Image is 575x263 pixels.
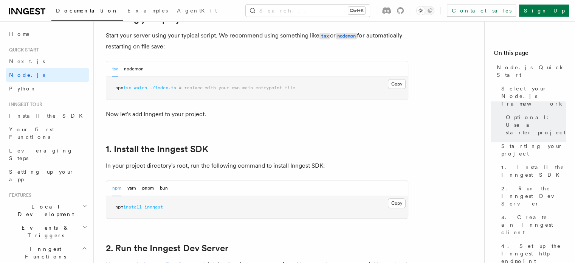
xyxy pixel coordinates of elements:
a: Starting your project [498,139,566,160]
h4: On this page [494,48,566,61]
span: Local Development [6,203,82,218]
a: Select your Node.js framework [498,82,566,110]
span: Setting up your app [9,169,74,182]
button: npm [112,181,121,196]
span: ./index.ts [150,85,176,90]
span: Events & Triggers [6,224,82,239]
a: Your first Functions [6,123,89,144]
span: Inngest Functions [6,245,82,260]
a: 2. Run the Inngest Dev Server [498,182,566,210]
span: Select your Node.js framework [501,85,566,107]
p: Now let's add Inngest to your project. [106,109,408,120]
button: tsx [112,61,118,77]
button: Search...Ctrl+K [246,5,370,17]
span: watch [134,85,147,90]
p: In your project directory's root, run the following command to install Inngest SDK: [106,160,408,171]
a: Setting up your app [6,165,89,186]
code: nodemon [336,33,357,39]
a: 1. Install the Inngest SDK [498,160,566,182]
span: inngest [144,204,163,210]
span: Your first Functions [9,126,54,140]
span: Examples [127,8,168,14]
code: tsx [319,33,330,39]
a: nodemon [336,32,357,39]
a: 1. Install the Inngest SDK [106,144,208,154]
a: 2. Run the Inngest Dev Server [106,243,228,254]
span: Documentation [56,8,118,14]
button: Events & Triggers [6,221,89,242]
a: tsx [319,32,330,39]
span: AgentKit [177,8,217,14]
a: Leveraging Steps [6,144,89,165]
span: Quick start [6,47,39,53]
span: Node.js Quick Start [497,64,566,79]
span: install [123,204,142,210]
a: Sign Up [519,5,569,17]
span: Python [9,86,37,92]
p: Start your server using your typical script. We recommend using something like or for automatical... [106,30,408,52]
a: Python [6,82,89,95]
button: pnpm [142,181,154,196]
span: 2. Run the Inngest Dev Server [501,185,566,207]
button: Copy [388,198,406,208]
button: bun [160,181,168,196]
span: Next.js [9,58,45,64]
button: Toggle dark mode [416,6,434,15]
button: nodemon [124,61,144,77]
a: Contact sales [447,5,516,17]
span: # replace with your own main entrypoint file [179,85,295,90]
a: AgentKit [172,2,222,20]
a: Home [6,27,89,41]
span: 3. Create an Inngest client [501,213,566,236]
span: npx [115,85,123,90]
button: Local Development [6,200,89,221]
a: Examples [123,2,172,20]
span: Install the SDK [9,113,87,119]
a: Next.js [6,54,89,68]
a: Node.js Quick Start [494,61,566,82]
span: npm [115,204,123,210]
span: Leveraging Steps [9,148,73,161]
a: Optional: Use a starter project [503,110,566,139]
span: Inngest tour [6,101,42,107]
a: Node.js [6,68,89,82]
button: Copy [388,79,406,89]
span: Starting your project [501,142,566,157]
span: Features [6,192,31,198]
span: Optional: Use a starter project [506,114,566,136]
a: Install the SDK [6,109,89,123]
a: Documentation [51,2,123,21]
kbd: Ctrl+K [348,7,365,14]
span: tsx [123,85,131,90]
span: Home [9,30,30,38]
a: 3. Create an Inngest client [498,210,566,239]
span: 1. Install the Inngest SDK [501,163,566,179]
span: Node.js [9,72,45,78]
button: yarn [127,181,136,196]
